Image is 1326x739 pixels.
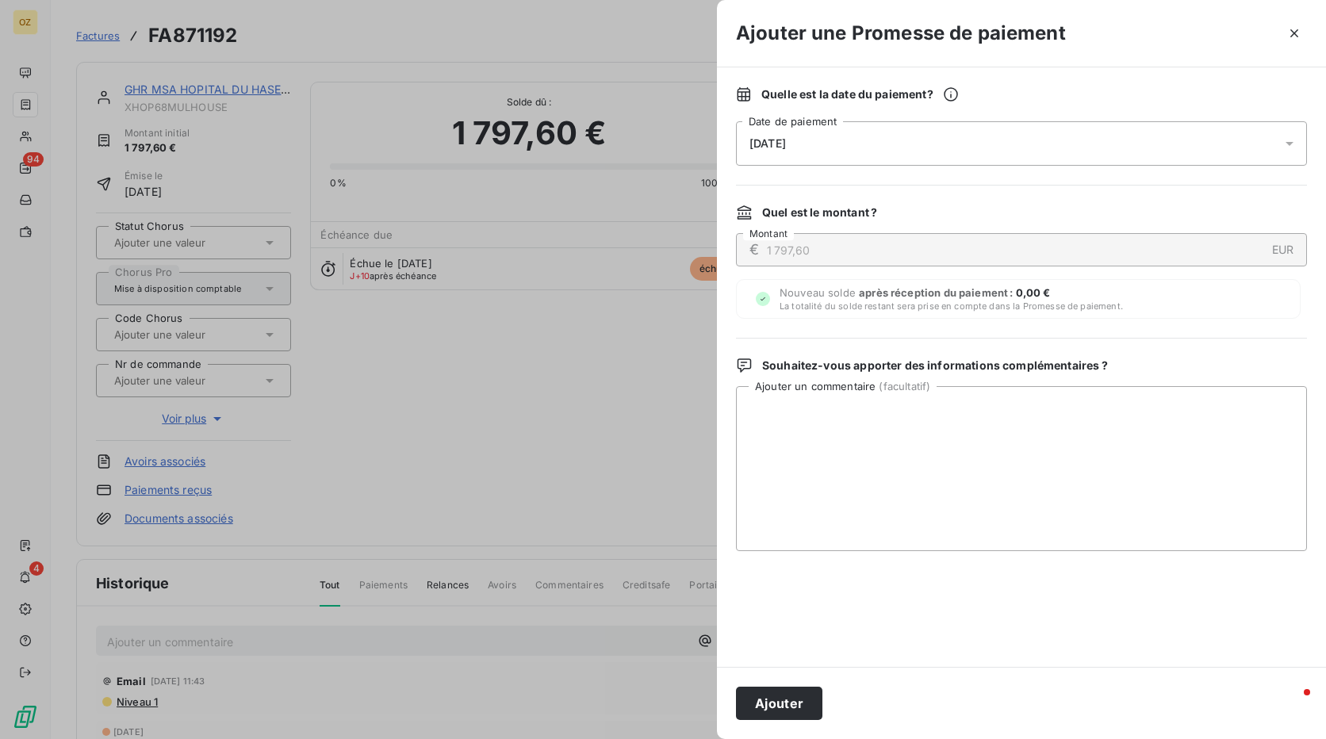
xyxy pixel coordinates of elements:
span: Nouveau solde [780,286,1123,312]
button: Ajouter [736,687,822,720]
span: Quel est le montant ? [762,205,877,220]
iframe: Intercom live chat [1272,685,1310,723]
span: 0,00 € [1016,286,1051,299]
span: après réception du paiement : [859,286,1016,299]
span: Quelle est la date du paiement ? [761,86,959,102]
span: [DATE] [749,137,786,150]
span: La totalité du solde restant sera prise en compte dans la Promesse de paiement. [780,301,1123,312]
span: Souhaitez-vous apporter des informations complémentaires ? [762,358,1108,373]
h3: Ajouter une Promesse de paiement [736,19,1066,48]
